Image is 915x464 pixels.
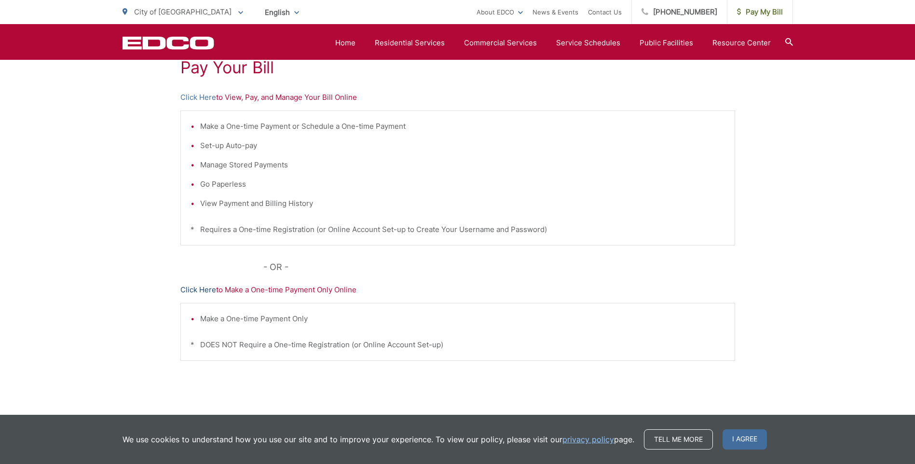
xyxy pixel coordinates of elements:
[200,140,725,151] li: Set-up Auto-pay
[723,429,767,450] span: I agree
[200,178,725,190] li: Go Paperless
[640,37,693,49] a: Public Facilities
[200,198,725,209] li: View Payment and Billing History
[180,58,735,77] h1: Pay Your Bill
[200,121,725,132] li: Make a One-time Payment or Schedule a One-time Payment
[737,6,783,18] span: Pay My Bill
[180,92,735,103] p: to View, Pay, and Manage Your Bill Online
[180,284,735,296] p: to Make a One-time Payment Only Online
[134,7,232,16] span: City of [GEOGRAPHIC_DATA]
[200,159,725,171] li: Manage Stored Payments
[200,313,725,325] li: Make a One-time Payment Only
[712,37,771,49] a: Resource Center
[562,434,614,445] a: privacy policy
[123,36,214,50] a: EDCD logo. Return to the homepage.
[258,4,306,21] span: English
[180,92,216,103] a: Click Here
[123,434,634,445] p: We use cookies to understand how you use our site and to improve your experience. To view our pol...
[335,37,355,49] a: Home
[556,37,620,49] a: Service Schedules
[191,224,725,235] p: * Requires a One-time Registration (or Online Account Set-up to Create Your Username and Password)
[533,6,578,18] a: News & Events
[180,284,216,296] a: Click Here
[588,6,622,18] a: Contact Us
[375,37,445,49] a: Residential Services
[644,429,713,450] a: Tell me more
[191,339,725,351] p: * DOES NOT Require a One-time Registration (or Online Account Set-up)
[464,37,537,49] a: Commercial Services
[263,260,735,274] p: - OR -
[477,6,523,18] a: About EDCO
